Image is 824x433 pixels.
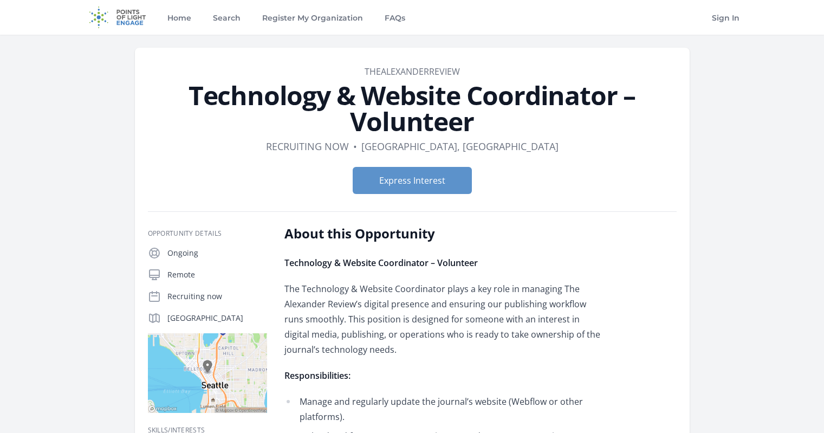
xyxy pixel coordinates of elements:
strong: Technology & Website Coordinator – Volunteer [284,257,478,269]
div: • [353,139,357,154]
p: [GEOGRAPHIC_DATA] [167,313,267,324]
p: Recruiting now [167,291,267,302]
a: TheAlexanderReview [365,66,460,77]
img: Map [148,333,267,413]
li: Manage and regularly update the journal’s website (Webflow or other platforms). [284,394,601,424]
dd: [GEOGRAPHIC_DATA], [GEOGRAPHIC_DATA] [361,139,559,154]
p: Remote [167,269,267,280]
p: Ongoing [167,248,267,258]
button: Express Interest [353,167,472,194]
strong: Responsibilities: [284,370,351,382]
p: The Technology & Website Coordinator plays a key role in managing The Alexander Review’s digital ... [284,281,601,357]
h1: Technology & Website Coordinator – Volunteer [148,82,677,134]
h2: About this Opportunity [284,225,601,242]
h3: Opportunity Details [148,229,267,238]
dd: Recruiting now [266,139,349,154]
